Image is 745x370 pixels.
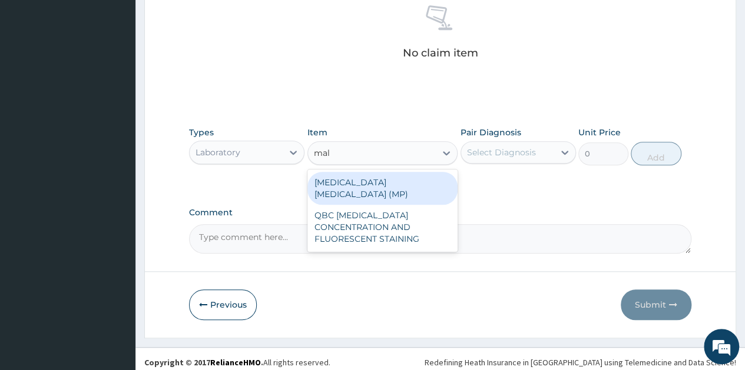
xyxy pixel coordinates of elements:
[193,6,221,34] div: Minimize live chat window
[189,289,257,320] button: Previous
[68,111,163,229] span: We're online!
[631,142,681,165] button: Add
[61,66,198,81] div: Chat with us now
[402,47,478,59] p: No claim item
[189,128,214,138] label: Types
[425,356,736,368] div: Redefining Heath Insurance in [GEOGRAPHIC_DATA] using Telemedicine and Data Science!
[307,126,327,138] label: Item
[144,357,263,368] strong: Copyright © 2017 .
[307,205,458,249] div: QBC [MEDICAL_DATA] CONCENTRATION AND FLUORESCENT STAINING
[189,208,691,218] label: Comment
[578,126,621,138] label: Unit Price
[461,126,521,138] label: Pair Diagnosis
[307,172,458,205] div: [MEDICAL_DATA] [MEDICAL_DATA] (MP)
[621,289,691,320] button: Submit
[6,246,224,287] textarea: Type your message and hit 'Enter'
[22,59,48,88] img: d_794563401_company_1708531726252_794563401
[196,146,240,158] div: Laboratory
[467,146,536,158] div: Select Diagnosis
[210,357,261,368] a: RelianceHMO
